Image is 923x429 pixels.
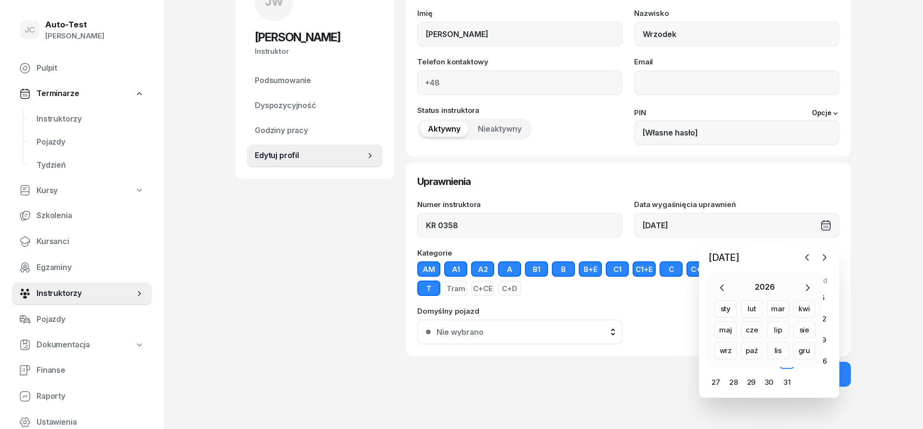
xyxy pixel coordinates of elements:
a: Tydzień [29,154,152,177]
div: kwi [793,300,816,318]
span: Dokumentacja [37,339,90,351]
span: Edytuj profil [255,149,365,162]
a: Egzaminy [12,256,152,279]
a: Finanse [12,359,152,382]
span: Szkolenia [37,209,144,222]
a: Terminarze [12,83,152,105]
button: Nie wybrano [417,319,623,344]
div: 27 [708,375,723,390]
button: A2 [471,261,494,277]
div: mar [767,300,789,318]
div: sty [714,300,737,318]
h2: [PERSON_NAME] [255,30,375,45]
span: Podsumowanie [255,74,375,87]
button: AM [417,261,440,277]
div: cze [741,321,763,339]
span: [DATE] [705,250,743,265]
button: C+D [498,281,521,296]
div: gru [793,342,816,359]
a: Opcje [812,110,839,117]
div: 30 [761,375,777,390]
div: Nd [814,276,832,284]
button: B1 [525,261,548,277]
a: Szkolenia [12,204,152,227]
button: C+E [686,261,710,277]
div: 31 [779,375,795,390]
span: Tydzień [37,159,144,172]
div: 2026 [755,281,774,294]
button: C+CE [471,281,494,296]
div: lip [767,321,789,339]
a: Pojazdy [29,131,152,154]
a: Edytuj profil [247,144,383,167]
div: Pn [707,276,724,284]
button: A1 [444,261,467,277]
a: Kursy [12,180,152,202]
span: Kursanci [37,235,144,248]
span: Instruktorzy [37,287,135,300]
a: Raporty [12,385,152,408]
a: Instruktorzy [12,282,152,305]
a: Dokumentacja [12,334,152,356]
div: lut [741,300,763,318]
span: Pulpit [37,62,144,74]
button: Nieaktywny [470,122,529,137]
a: Instruktorzy [29,108,152,131]
div: sie [793,321,816,339]
button: Tram [444,281,467,296]
span: Godziny pracy [255,124,375,137]
div: paź [741,342,763,359]
span: Aktywny [428,123,461,135]
div: wrz [714,342,737,359]
span: Nieaktywny [478,123,522,135]
div: 29 [744,375,759,390]
div: Instruktor [255,45,375,58]
span: JC [25,26,36,34]
button: C [660,261,683,277]
div: [PERSON_NAME] [45,30,104,42]
button: Aktywny [420,122,468,137]
div: maj [714,321,737,339]
a: Pojazdy [12,308,152,331]
span: Terminarze [37,87,79,100]
div: Auto-Test [45,21,104,29]
span: Dyspozycyjność [255,99,375,112]
span: Finanse [37,364,144,377]
h3: Uprawnienia [417,174,839,189]
button: B [552,261,575,277]
button: C1+E [633,261,656,277]
span: Ustawienia [37,416,144,429]
span: Kursy [37,184,58,197]
div: 28 [726,375,741,390]
div: lis [767,342,789,359]
button: A [498,261,521,277]
span: Raporty [37,390,144,403]
a: Godziny pracy [247,119,383,142]
a: Podsumowanie [247,69,383,92]
span: Pojazdy [37,313,144,326]
a: Dyspozycyjność [247,94,383,117]
button: B+E [579,261,602,277]
span: Pojazdy [37,136,144,148]
a: Pulpit [12,57,152,80]
span: Instruktorzy [37,113,144,125]
span: Egzaminy [37,261,144,274]
a: Kursanci [12,230,152,253]
button: T [417,281,440,296]
button: C1 [606,261,629,277]
div: Nie wybrano [437,328,484,336]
